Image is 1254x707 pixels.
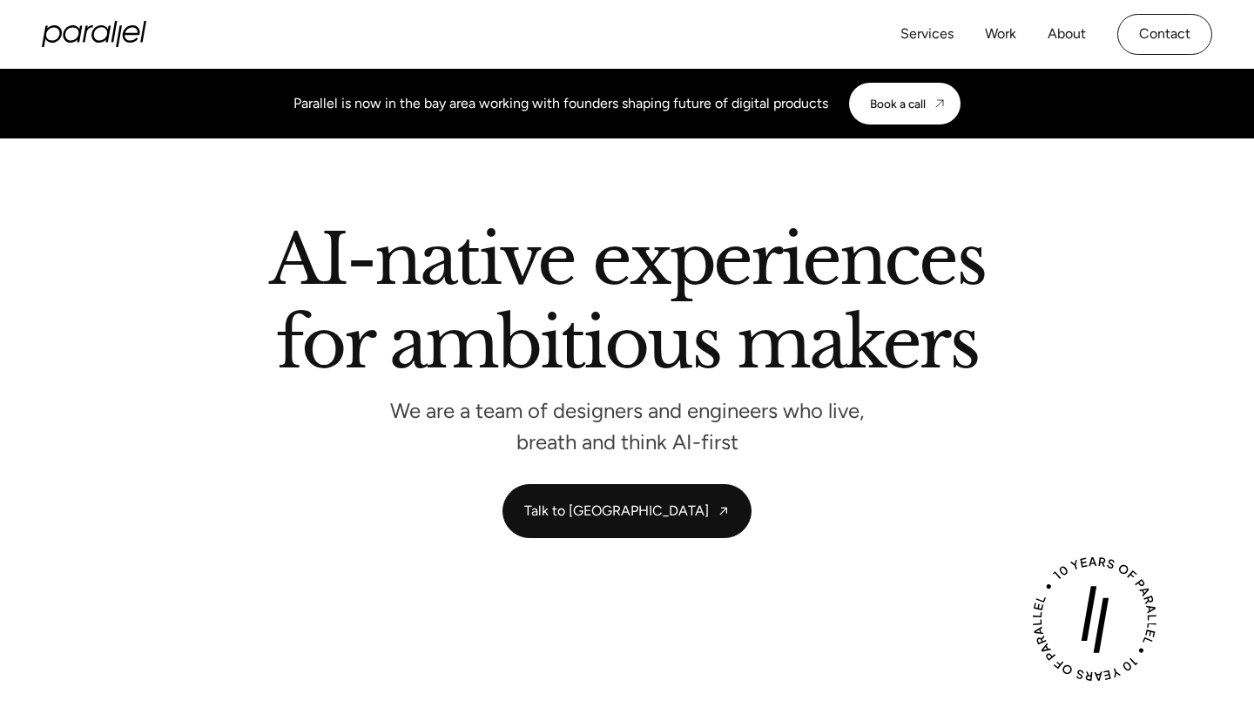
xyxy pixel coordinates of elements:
p: We are a team of designers and engineers who live, breath and think AI-first [366,403,888,449]
img: CTA arrow image [933,97,947,111]
a: Book a call [849,83,961,125]
div: Book a call [870,97,926,111]
a: Contact [1117,14,1212,55]
div: Parallel is now in the bay area working with founders shaping future of digital products [293,93,828,114]
a: Services [900,22,954,47]
a: Work [985,22,1016,47]
h2: AI-native experiences for ambitious makers [131,226,1123,385]
a: home [42,21,146,47]
a: About [1048,22,1086,47]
